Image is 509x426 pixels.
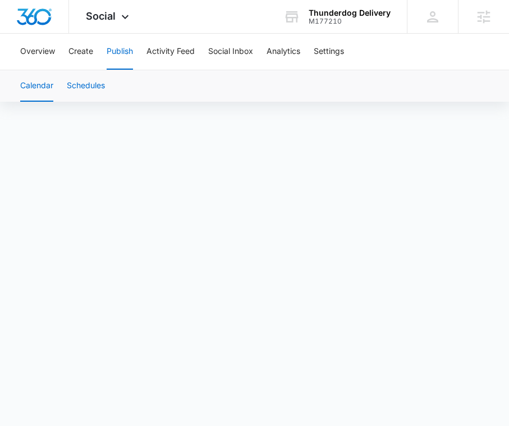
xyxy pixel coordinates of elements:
button: Settings [314,34,344,70]
div: account id [309,17,391,25]
button: Schedules [67,70,105,102]
button: Activity Feed [146,34,195,70]
div: account name [309,8,391,17]
button: Social Inbox [208,34,253,70]
button: Create [68,34,93,70]
button: Overview [20,34,55,70]
button: Publish [107,34,133,70]
button: Calendar [20,70,53,102]
button: Analytics [267,34,300,70]
span: Social [86,10,116,22]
